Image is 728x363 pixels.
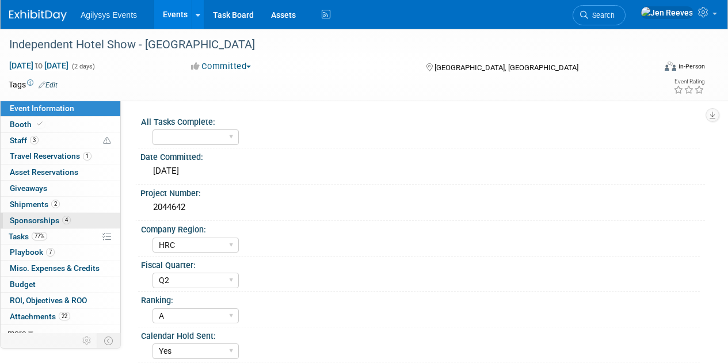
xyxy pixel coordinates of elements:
div: Fiscal Quarter: [141,257,700,271]
div: 2044642 [149,198,696,216]
span: Sponsorships [10,216,71,225]
span: Attachments [10,312,70,321]
a: Giveaways [1,181,120,196]
div: [DATE] [149,162,696,180]
span: ROI, Objectives & ROO [10,296,87,305]
div: All Tasks Complete: [141,113,700,128]
div: Date Committed: [140,148,705,163]
div: Company Region: [141,221,700,235]
span: Travel Reservations [10,151,92,161]
span: more [7,328,26,337]
span: (2 days) [71,63,95,70]
span: to [33,61,44,70]
span: Giveaways [10,184,47,193]
span: 3 [30,136,39,144]
span: Staff [10,136,39,145]
button: Committed [187,60,256,72]
img: Jen Reeves [641,6,693,19]
span: Search [588,11,615,20]
a: Travel Reservations1 [1,148,120,164]
span: Potential Scheduling Conflict -- at least one attendee is tagged in another overlapping event. [103,136,111,146]
a: Attachments22 [1,309,120,324]
span: 7 [46,248,55,257]
span: Budget [10,280,36,289]
span: [GEOGRAPHIC_DATA], [GEOGRAPHIC_DATA] [434,63,578,72]
span: 2 [51,200,60,208]
a: Event Information [1,101,120,116]
span: Asset Reservations [10,167,78,177]
a: more [1,325,120,341]
a: Budget [1,277,120,292]
span: Tasks [9,232,47,241]
td: Toggle Event Tabs [97,333,121,348]
span: Event Information [10,104,74,113]
a: Sponsorships4 [1,213,120,228]
span: Shipments [10,200,60,209]
span: Agilysys Events [81,10,137,20]
img: ExhibitDay [9,10,67,21]
td: Personalize Event Tab Strip [77,333,97,348]
div: Project Number: [140,185,705,199]
span: 22 [59,312,70,320]
div: Event Format [603,60,705,77]
div: Independent Hotel Show - [GEOGRAPHIC_DATA] [5,35,646,55]
a: Tasks77% [1,229,120,244]
a: Asset Reservations [1,165,120,180]
div: Event Rating [673,79,704,85]
div: In-Person [678,62,705,71]
a: Misc. Expenses & Credits [1,261,120,276]
div: Calendar Hold Sent: [141,327,700,342]
a: ROI, Objectives & ROO [1,293,120,308]
a: Edit [39,81,58,89]
span: 4 [62,216,71,224]
a: Booth [1,117,120,132]
span: 1 [83,152,92,161]
span: 77% [32,232,47,240]
a: Staff3 [1,133,120,148]
span: Playbook [10,247,55,257]
div: Ranking: [141,292,700,306]
span: Booth [10,120,45,129]
img: Format-Inperson.png [665,62,676,71]
a: Shipments2 [1,197,120,212]
td: Tags [9,79,58,90]
a: Playbook7 [1,244,120,260]
a: Search [573,5,626,25]
span: [DATE] [DATE] [9,60,69,71]
i: Booth reservation complete [37,121,43,127]
span: Misc. Expenses & Credits [10,263,100,273]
